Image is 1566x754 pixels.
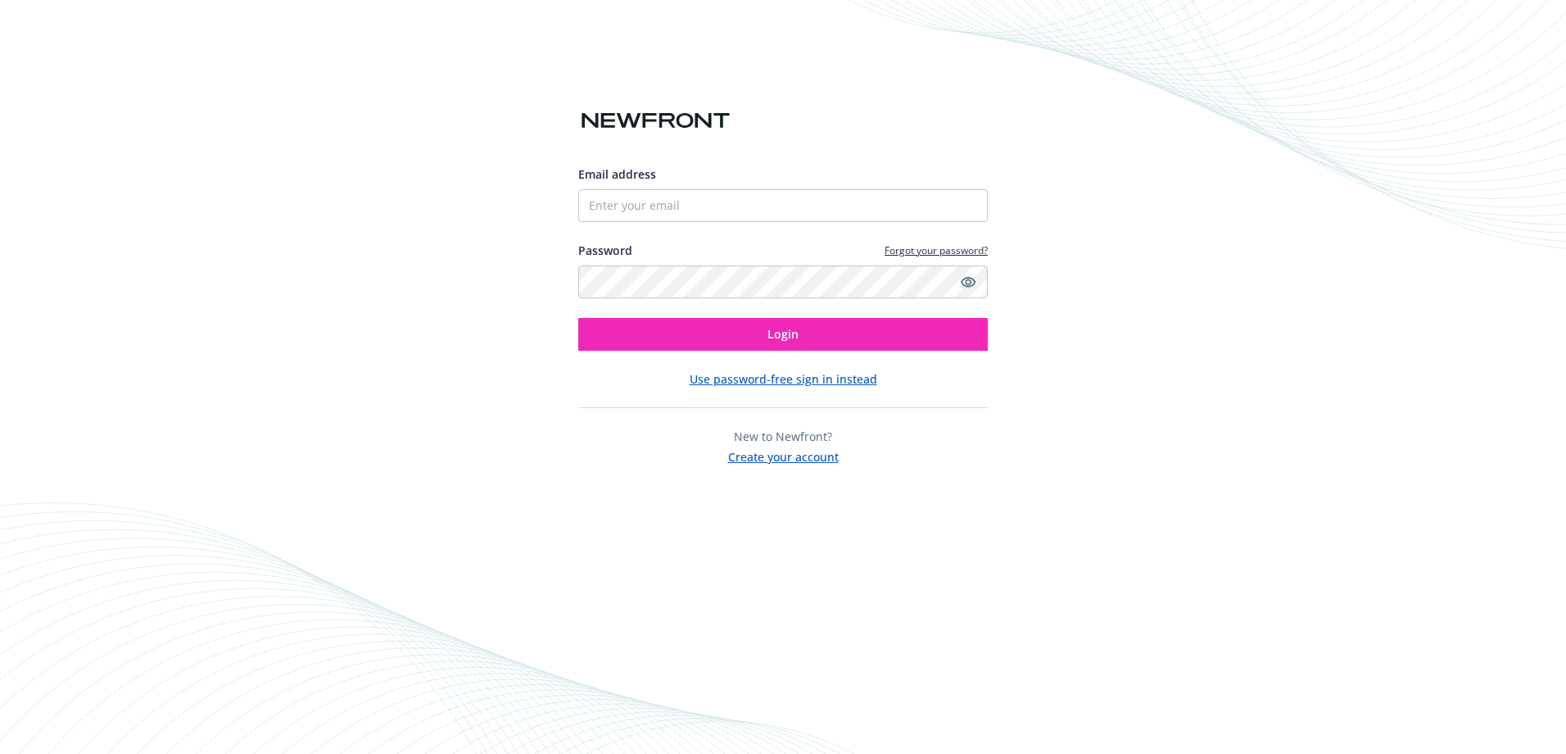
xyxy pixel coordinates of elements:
[578,166,656,182] span: Email address
[578,242,632,259] label: Password
[767,326,799,342] span: Login
[578,318,988,351] button: Login
[885,243,988,257] a: Forgot your password?
[578,107,733,135] img: Newfront logo
[734,429,832,444] span: New to Newfront?
[578,266,988,298] input: Enter your password
[690,370,877,388] button: Use password-free sign in instead
[958,272,978,292] a: Show password
[578,189,988,222] input: Enter your email
[728,445,839,466] button: Create your account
